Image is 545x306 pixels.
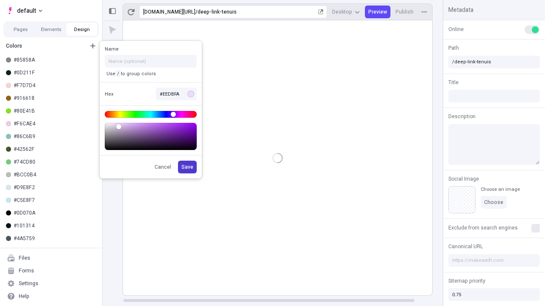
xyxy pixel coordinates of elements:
div: #0D070A [14,210,95,216]
div: #80E41B [14,108,95,114]
span: Canonical URL [448,243,483,250]
div: #D9E8F2 [14,184,95,191]
span: Path [448,44,459,52]
div: / [195,8,198,15]
span: Exclude from search engines [448,224,518,232]
div: Name [105,46,132,52]
div: Choose an image [481,186,520,193]
span: Online [448,25,464,33]
button: Preview [365,6,390,18]
button: Select site [3,4,46,17]
div: Hex [105,91,132,97]
span: Description [448,113,476,120]
span: Sitemap priority [448,277,485,285]
div: #F6CAE4 [14,120,95,127]
div: Files [19,255,30,261]
div: deep-link-tenuis [198,8,316,15]
button: Elements [36,23,66,36]
div: [URL][DOMAIN_NAME] [143,8,195,15]
button: Cancel [151,161,175,173]
div: #42562F [14,146,95,153]
span: Save [181,164,193,170]
button: Design [66,23,97,36]
div: Help [19,293,29,300]
code: / [115,70,121,77]
div: #C5E8F7 [14,197,95,204]
input: Name (optional) [105,55,197,68]
span: default [17,6,36,16]
span: Choose [484,199,503,206]
div: #F7D7D4 [14,82,95,89]
span: Desktop [332,8,352,15]
div: #BCC0B4 [14,171,95,178]
span: Title [448,79,459,86]
div: #101314 [14,222,95,229]
span: Social Image [448,175,479,183]
div: Forms [19,267,34,274]
button: Desktop [329,6,363,18]
button: Save [178,161,197,173]
div: #4A5759 [14,235,95,242]
div: #85858A [14,57,95,63]
div: #74CD80 [14,159,95,165]
div: Settings [19,280,38,287]
div: Colors [6,42,84,49]
button: Choose [481,196,507,209]
button: Pages [5,23,36,36]
span: Publish [396,8,413,15]
div: #0D211F [14,69,95,76]
div: #86C6B9 [14,133,95,140]
span: Preview [368,8,387,15]
button: Publish [392,6,417,18]
span: Cancel [155,164,171,170]
div: #916618 [14,95,95,102]
input: https://makeswift.com [448,254,540,267]
p: Use to group colors [105,70,158,77]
